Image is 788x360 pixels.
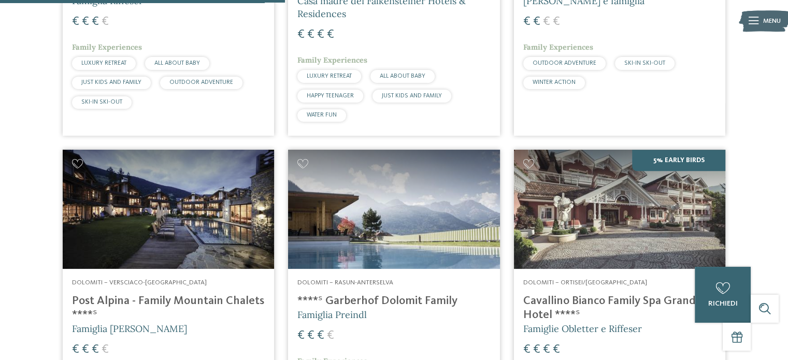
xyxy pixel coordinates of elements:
span: € [92,343,99,356]
span: JUST KIDS AND FAMILY [81,79,141,85]
span: ALL ABOUT BABY [380,73,425,79]
span: Family Experiences [72,42,142,52]
span: OUTDOOR ADVENTURE [533,60,596,66]
h4: Cavallino Bianco Family Spa Grand Hotel ****ˢ [523,294,716,322]
span: € [72,343,79,356]
span: Famiglie Obletter e Riffeser [523,323,642,335]
span: € [553,16,560,28]
span: € [82,343,89,356]
img: Cercate un hotel per famiglie? Qui troverete solo i migliori! [288,150,499,269]
span: € [72,16,79,28]
span: WATER FUN [307,112,337,118]
span: LUXURY RETREAT [307,73,352,79]
span: € [297,28,305,41]
span: € [307,329,314,342]
span: € [543,343,550,356]
span: € [543,16,550,28]
span: € [92,16,99,28]
span: Dolomiti – Rasun-Anterselva [297,279,393,286]
span: € [553,343,560,356]
span: SKI-IN SKI-OUT [81,99,122,105]
span: € [297,329,305,342]
span: ALL ABOUT BABY [154,60,200,66]
span: Famiglia [PERSON_NAME] [72,323,187,335]
a: richiedi [695,267,751,323]
span: € [327,329,334,342]
span: € [533,343,540,356]
span: richiedi [708,300,737,307]
span: JUST KIDS AND FAMILY [382,93,442,99]
h4: ****ˢ Garberhof Dolomit Family [297,294,490,308]
img: Post Alpina - Family Mountain Chalets ****ˢ [63,150,274,269]
span: HAPPY TEENAGER [307,93,354,99]
span: € [327,28,334,41]
span: Family Experiences [523,42,593,52]
span: € [317,28,324,41]
span: € [317,329,324,342]
span: Famiglia Preindl [297,309,367,321]
span: € [102,343,109,356]
span: WINTER ACTION [533,79,576,85]
span: € [102,16,109,28]
h4: Post Alpina - Family Mountain Chalets ****ˢ [72,294,265,322]
span: OUTDOOR ADVENTURE [169,79,233,85]
span: Dolomiti – Ortisei/[GEOGRAPHIC_DATA] [523,279,647,286]
img: Family Spa Grand Hotel Cavallino Bianco ****ˢ [514,150,725,269]
span: € [523,343,531,356]
span: Family Experiences [297,55,367,65]
span: € [523,16,531,28]
span: € [82,16,89,28]
span: Dolomiti – Versciaco-[GEOGRAPHIC_DATA] [72,279,207,286]
span: € [307,28,314,41]
span: € [533,16,540,28]
span: LUXURY RETREAT [81,60,126,66]
span: SKI-IN SKI-OUT [624,60,665,66]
